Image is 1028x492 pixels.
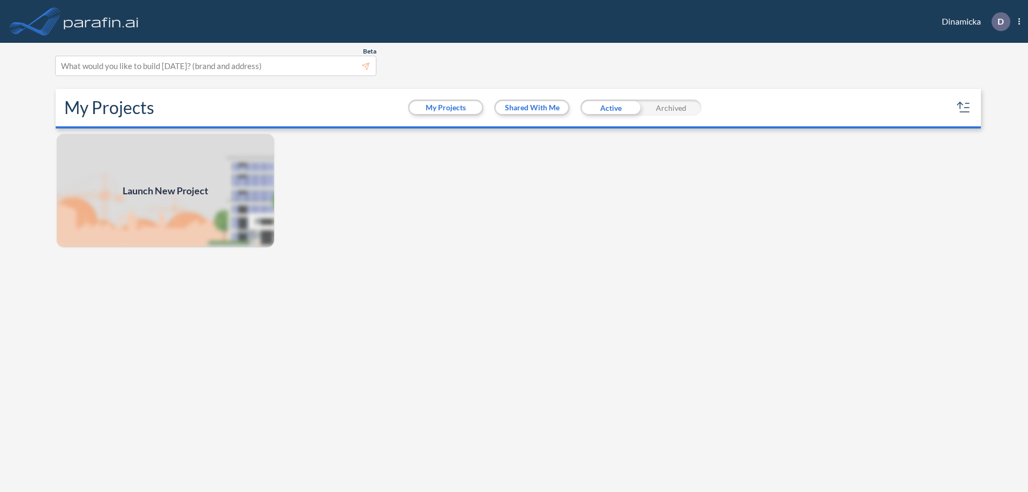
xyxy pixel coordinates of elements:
[62,11,141,32] img: logo
[123,184,208,198] span: Launch New Project
[56,133,275,248] a: Launch New Project
[410,101,482,114] button: My Projects
[641,100,701,116] div: Archived
[926,12,1020,31] div: Dinamicka
[955,99,972,116] button: sort
[56,133,275,248] img: add
[580,100,641,116] div: Active
[64,97,154,118] h2: My Projects
[363,47,376,56] span: Beta
[997,17,1004,26] p: D
[496,101,568,114] button: Shared With Me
